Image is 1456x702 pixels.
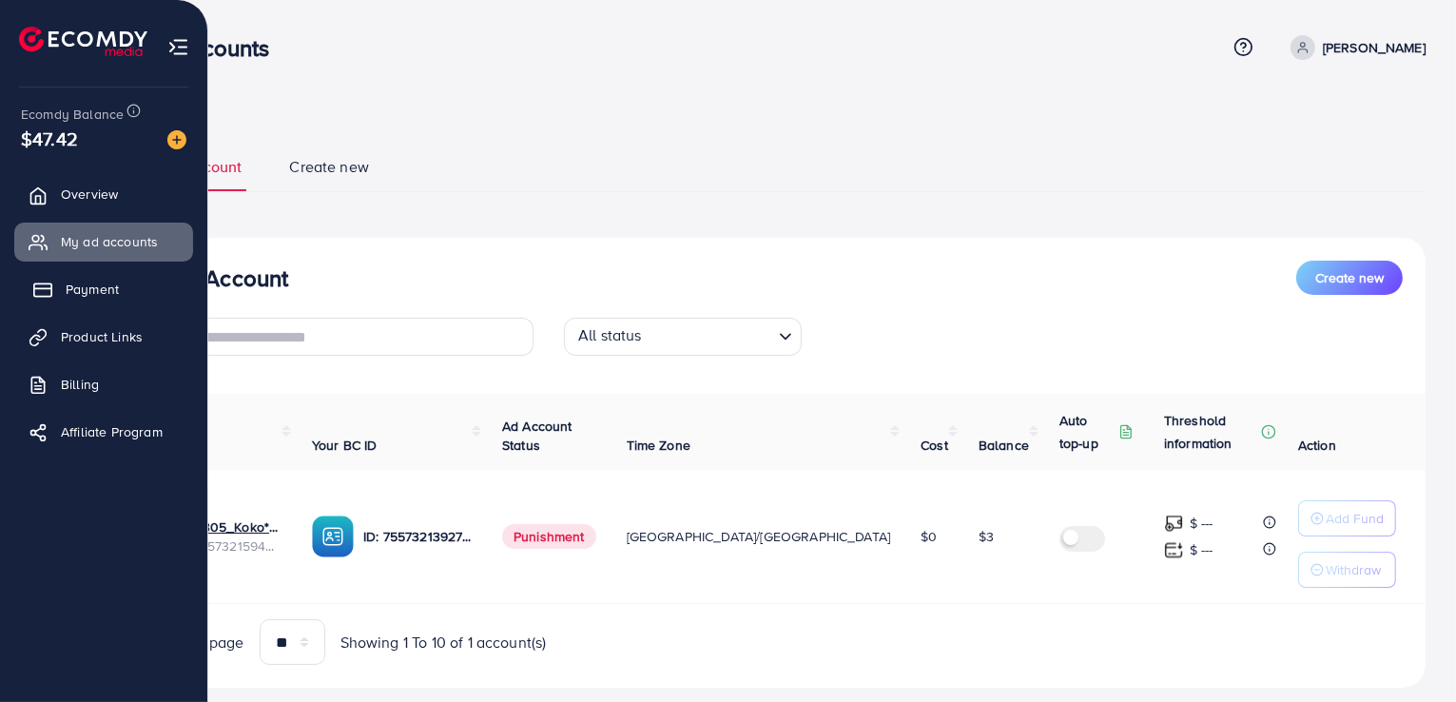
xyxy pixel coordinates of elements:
div: Search for option [564,318,802,356]
span: Balance [979,436,1029,455]
p: $ --- [1190,512,1213,535]
span: ID: 7557321594222215185 [173,536,281,556]
span: $0 [921,527,937,546]
span: [GEOGRAPHIC_DATA]/[GEOGRAPHIC_DATA] [627,527,891,546]
a: Overview [14,175,193,213]
a: Product Links [14,318,193,356]
p: Add Fund [1326,507,1384,530]
span: Ecomdy Balance [21,105,124,124]
span: Cost [921,436,948,455]
p: [PERSON_NAME] [1323,36,1426,59]
span: Affiliate Program [61,422,163,441]
span: Your BC ID [312,436,378,455]
span: Overview [61,185,118,204]
a: [PERSON_NAME] [1283,35,1426,60]
a: Billing [14,365,193,403]
p: Threshold information [1164,409,1257,455]
p: $ --- [1190,538,1213,561]
a: Affiliate Program [14,413,193,451]
img: top-up amount [1164,540,1184,560]
a: My ad accounts [14,223,193,261]
button: Add Fund [1298,500,1396,536]
span: Punishment [502,524,596,549]
img: logo [19,27,147,56]
span: Action [1298,436,1336,455]
img: menu [167,36,189,58]
p: ID: 7557321392757325840 [363,525,472,548]
p: Withdraw [1326,558,1381,581]
span: Create new [289,156,369,178]
span: Create new [1315,268,1384,287]
span: All status [574,321,646,351]
img: image [167,130,186,149]
span: $3 [979,527,994,546]
p: Auto top-up [1059,409,1115,455]
button: Withdraw [1298,552,1396,588]
span: Time Zone [627,436,690,455]
span: Billing [61,375,99,394]
a: 1033305_Koko**_1759576077427 [173,517,281,536]
input: Search for option [648,322,771,351]
span: Product Links [61,327,143,346]
span: Payment [66,280,119,299]
span: $47.42 [21,125,78,152]
h3: List Ad Account [129,264,288,292]
a: Payment [14,270,193,308]
img: top-up amount [1164,514,1184,534]
span: Showing 1 To 10 of 1 account(s) [340,632,547,653]
iframe: Chat [1375,616,1442,688]
span: My ad accounts [61,232,158,251]
button: Create new [1296,261,1403,295]
span: Ad Account Status [502,417,573,455]
div: <span class='underline'>1033305_Koko**_1759576077427</span></br>7557321594222215185 [173,517,281,556]
img: ic-ba-acc.ded83a64.svg [312,516,354,557]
